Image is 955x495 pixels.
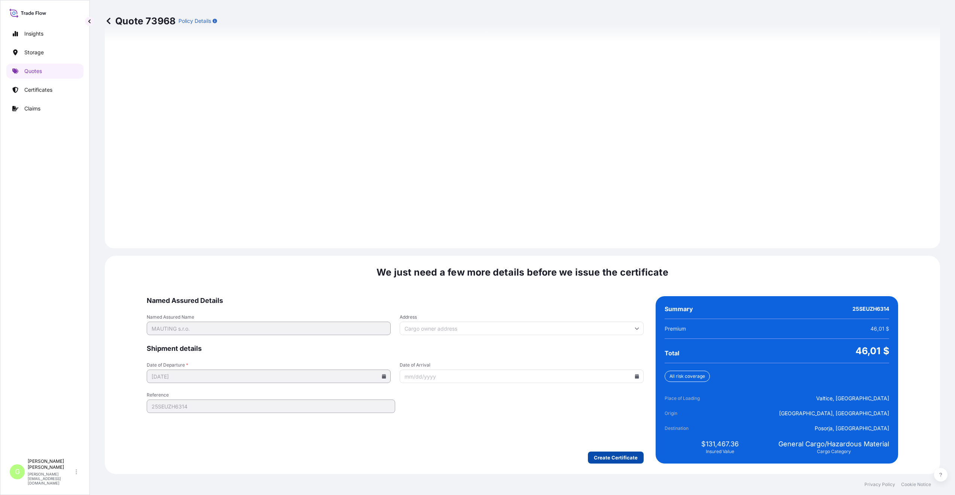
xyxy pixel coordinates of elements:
[147,296,644,305] span: Named Assured Details
[179,17,211,25] p: Policy Details
[6,64,83,79] a: Quotes
[6,45,83,60] a: Storage
[816,395,889,402] span: Valtice, [GEOGRAPHIC_DATA]
[815,425,889,432] span: Posorja, [GEOGRAPHIC_DATA]
[864,482,895,488] a: Privacy Policy
[588,452,644,464] button: Create Certificate
[817,449,851,455] span: Cargo Category
[28,458,74,470] p: [PERSON_NAME] [PERSON_NAME]
[147,362,391,368] span: Date of Departure
[665,349,679,357] span: Total
[24,86,52,94] p: Certificates
[665,325,686,332] span: Premium
[706,449,734,455] span: Insured Value
[665,410,707,417] span: Origin
[779,410,889,417] span: [GEOGRAPHIC_DATA], [GEOGRAPHIC_DATA]
[665,395,707,402] span: Place of Loading
[400,314,644,320] span: Address
[6,101,83,116] a: Claims
[376,266,668,278] span: We just need a few more details before we issue the certificate
[665,425,707,432] span: Destination
[400,362,644,368] span: Date of Arrival
[870,325,889,332] span: 46,01 $
[6,82,83,97] a: Certificates
[147,392,395,398] span: Reference
[147,344,644,353] span: Shipment details
[594,454,638,461] p: Create Certificate
[665,305,693,313] span: Summary
[28,472,74,485] p: [PERSON_NAME][EMAIL_ADDRESS][DOMAIN_NAME]
[665,371,710,382] div: All risk coverage
[147,400,395,413] input: Your internal reference
[701,440,739,449] span: $131,467.36
[901,482,931,488] a: Cookie Notice
[24,67,42,75] p: Quotes
[24,30,43,37] p: Insights
[147,314,391,320] span: Named Assured Name
[852,305,889,313] span: 25SEUZH6314
[15,468,20,476] span: G
[24,49,44,56] p: Storage
[24,105,40,112] p: Claims
[778,440,889,449] span: General Cargo/Hazardous Material
[6,26,83,41] a: Insights
[400,322,644,335] input: Cargo owner address
[147,370,391,383] input: mm/dd/yyyy
[855,345,889,357] span: 46,01 $
[400,370,644,383] input: mm/dd/yyyy
[105,15,176,27] p: Quote 73968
